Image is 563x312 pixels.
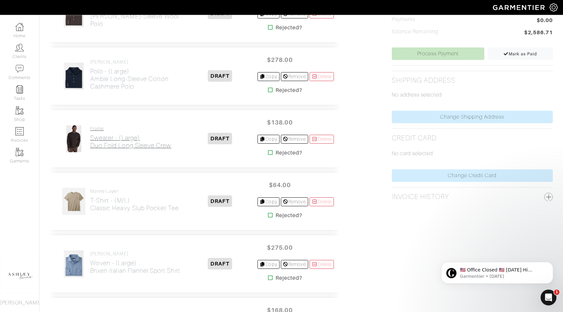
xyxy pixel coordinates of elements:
[392,47,484,60] a: Process Payment
[281,197,308,206] a: Remove
[392,91,553,99] p: No address selected
[90,251,180,274] a: [PERSON_NAME] Woven - (Large)Brixen Italian Flannel Sport Shirt
[90,134,171,149] h2: Sweater - (Large) Duo Fold Long Sleeve Crew
[257,197,280,206] a: Copy
[15,85,24,94] img: reminder-icon-8004d30b9f0a5d33ae49ab947aed9ed385cf756f9e5892f1edd6e32f2345188e.png
[208,195,232,207] span: DRAFT
[64,250,84,278] img: EsjJwKXWgHY8cn4WtXYwQe5o
[90,251,180,257] h4: [PERSON_NAME]
[309,260,334,269] a: Delete
[524,29,553,38] span: $2,586.71
[392,193,449,201] h2: Invoice History
[90,188,179,212] a: Marine Layer T-Shirt - (M/L)Classic Heavy Slub Pocket Tee
[62,187,85,215] img: 9SRc9ksqUUPFCpF3pmtLngBC
[550,3,558,12] img: gear-icon-white-bd11855cb880d31180b6d7d6211b90ccbf57a29d726f0c71d8c61bd08dd39cc2.png
[431,248,563,294] iframe: Intercom notifications message
[90,68,183,90] h2: Polo - (Large) Amble Long-Sleeve Cotton Cashmere Polo
[90,59,183,65] h4: [PERSON_NAME]
[260,115,300,129] span: $138.00
[260,53,300,67] span: $278.00
[281,260,308,269] a: Remove
[208,258,232,269] span: DRAFT
[257,260,280,269] a: Copy
[64,62,84,90] img: f2mrUbjGW1Kvu7Boreb9bCTb
[392,16,415,23] h5: Payments
[541,290,556,305] iframe: Intercom live chat
[90,5,183,28] h2: Polo - (Large) [PERSON_NAME]-Sleeve Wool Polo
[490,2,550,13] img: garmentier-logo-header-white-b43fb05a5012e4ada735d5af1a66efaba907eab6374d6393d1fbf88cb4ef424d.png
[90,197,179,212] h2: T-Shirt - (M/L) Classic Heavy Slub Pocket Tee
[503,51,537,56] span: Mark as Paid
[15,148,24,156] img: garments-icon-b7da505a4dc4fd61783c78ac3ca0ef83fa9d6f193b1c9dc38574b1d14d53ca28.png
[554,290,559,295] span: 1
[15,65,24,73] img: comment-icon-a0a6a9ef722e966f86d9cbdc48e553b5cf19dbc54f86b18d962a5391bc8f6eb6.png
[208,133,232,144] span: DRAFT
[276,24,302,32] strong: Rejected?
[281,135,308,144] a: Remove
[15,43,24,52] img: clients-icon-6bae9207a08558b7cb47a8932f037763ab4055f8c8b6bfacd5dc20c3e0201464.png
[392,150,553,157] p: No card selected
[309,135,334,144] a: Delete
[257,135,280,144] a: Copy
[488,47,553,60] a: Mark as Paid
[392,169,553,182] a: Change Credit Card
[260,241,300,255] span: $275.00
[276,86,302,94] strong: Rejected?
[309,72,334,81] a: Delete
[15,127,24,135] img: orders-icon-0abe47150d42831381b5fb84f609e132dff9fe21cb692f30cb5eec754e2cba89.png
[276,149,302,157] strong: Rejected?
[66,125,82,153] img: h26zpbXDPXiDcq9uvQnFarb7
[15,106,24,115] img: garments-icon-b7da505a4dc4fd61783c78ac3ca0ef83fa9d6f193b1c9dc38574b1d14d53ca28.png
[90,126,171,131] h4: Frame
[537,16,553,24] span: $0.00
[260,178,300,192] span: $64.00
[281,72,308,81] a: Remove
[392,29,439,35] h5: Balance Remaining
[392,111,553,123] a: Change Shipping Address
[392,76,456,85] h2: Shipping Address
[257,72,280,81] a: Copy
[276,274,302,282] strong: Rejected?
[15,23,24,31] img: dashboard-icon-dbcd8f5a0b271acd01030246c82b418ddd0df26cd7fceb0bd07c9910d44c42f6.png
[392,134,437,142] h2: Credit Card
[90,59,183,90] a: [PERSON_NAME] Polo - (Large)Amble Long-Sleeve Cotton Cashmere Polo
[90,188,179,194] h4: Marine Layer
[90,126,171,149] a: Frame Sweater - (Large)Duo Fold Long Sleeve Crew
[208,70,232,82] span: DRAFT
[276,212,302,219] strong: Rejected?
[309,197,334,206] a: Delete
[90,259,180,274] h2: Woven - (Large) Brixen Italian Flannel Sport Shirt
